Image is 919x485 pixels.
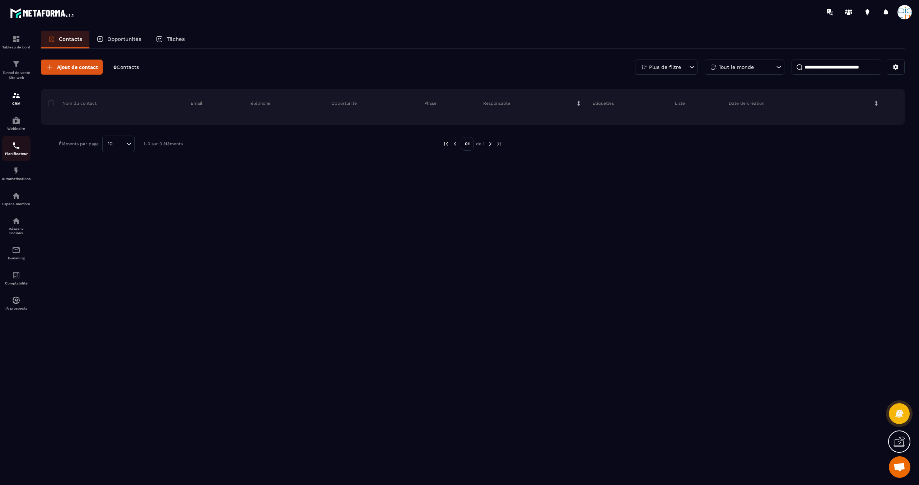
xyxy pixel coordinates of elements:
p: Téléphone [249,100,270,106]
a: accountantaccountantComptabilité [2,265,31,291]
p: IA prospects [2,306,31,310]
img: formation [12,35,20,43]
p: Tâches [167,36,185,42]
img: next [496,141,503,147]
input: Search for option [115,140,125,148]
img: automations [12,192,20,200]
span: 10 [105,140,115,148]
span: Ajout de contact [57,63,98,71]
a: formationformationCRM [2,86,31,111]
img: logo [10,6,75,19]
a: automationsautomationsEspace membre [2,186,31,211]
p: Étiquettes [592,100,614,106]
p: Espace membre [2,202,31,206]
p: Comptabilité [2,281,31,285]
p: 1-0 sur 0 éléments [144,141,183,146]
p: Automatisations [2,177,31,181]
div: Search for option [102,136,135,152]
p: Planificateur [2,152,31,156]
p: Nom du contact [48,100,97,106]
img: accountant [12,271,20,279]
p: Email [191,100,202,106]
img: email [12,246,20,254]
a: Contacts [41,31,89,48]
a: Ouvrir le chat [889,456,910,478]
p: CRM [2,102,31,105]
p: 01 [461,137,474,151]
p: Tableau de bord [2,45,31,49]
a: Tâches [149,31,192,48]
p: Contacts [59,36,82,42]
p: Opportunités [107,36,141,42]
span: Contacts [117,64,139,70]
img: scheduler [12,141,20,150]
button: Ajout de contact [41,60,103,75]
img: prev [452,141,458,147]
img: formation [12,91,20,100]
p: E-mailing [2,256,31,260]
img: automations [12,296,20,305]
p: 0 [113,64,139,71]
img: prev [443,141,449,147]
a: schedulerschedulerPlanificateur [2,136,31,161]
p: de 1 [476,141,485,147]
p: Plus de filtre [649,65,681,70]
img: automations [12,166,20,175]
p: Date de création [729,100,764,106]
a: Opportunités [89,31,149,48]
a: automationsautomationsAutomatisations [2,161,31,186]
a: automationsautomationsWebinaire [2,111,31,136]
p: Éléments par page [59,141,99,146]
p: Responsable [483,100,510,106]
p: Phase [424,100,437,106]
p: Liste [675,100,685,106]
a: social-networksocial-networkRéseaux Sociaux [2,211,31,240]
a: emailemailE-mailing [2,240,31,265]
p: Tunnel de vente Site web [2,70,31,80]
img: automations [12,116,20,125]
p: Opportunité [331,100,357,106]
p: Réseaux Sociaux [2,227,31,235]
a: formationformationTunnel de vente Site web [2,55,31,86]
img: social-network [12,217,20,225]
p: Webinaire [2,127,31,131]
p: Tout le monde [719,65,754,70]
a: formationformationTableau de bord [2,29,31,55]
img: formation [12,60,20,69]
img: next [487,141,494,147]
